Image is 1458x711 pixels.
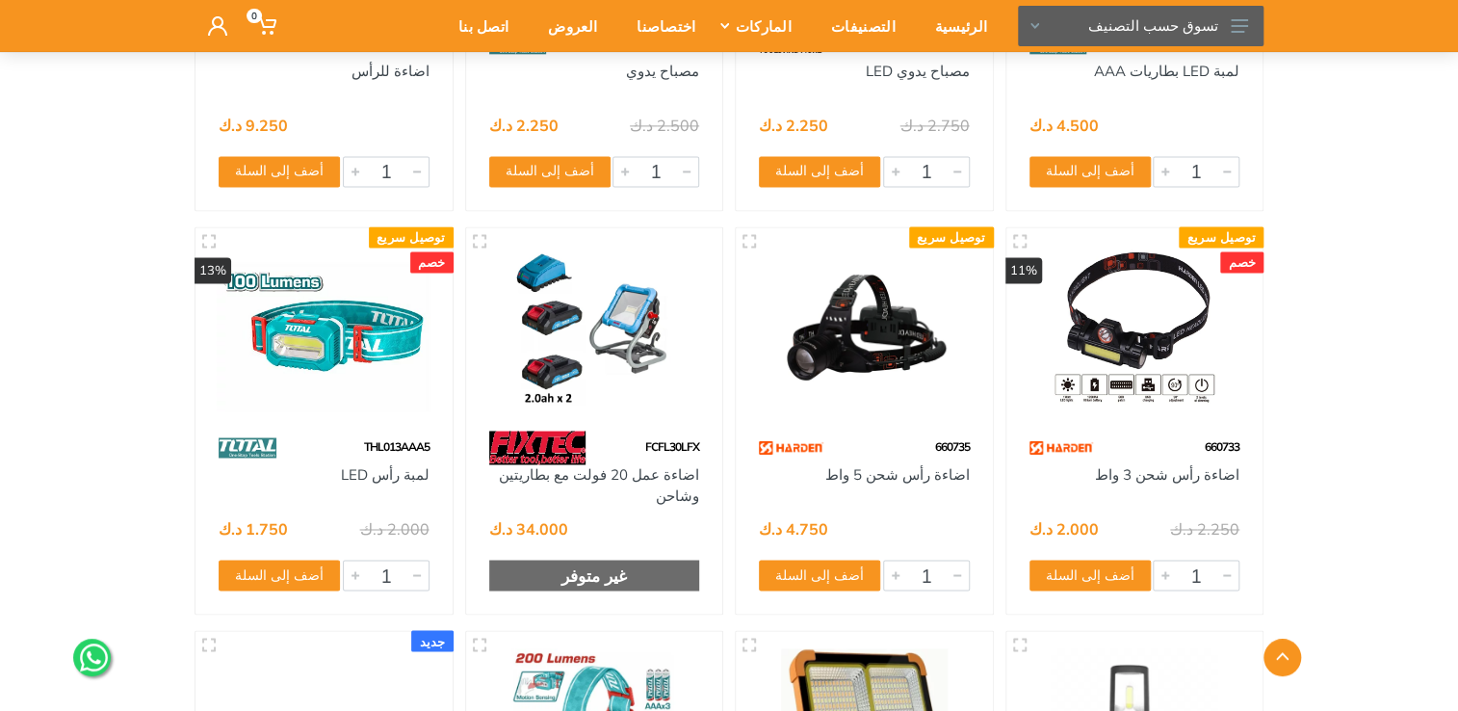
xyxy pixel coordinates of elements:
[759,560,880,591] button: أضف إلى السلة
[483,245,706,411] img: Royal Tools - اضاءة عمل 20 فولت مع بطاريتين وشاحن
[219,560,340,591] button: أضف إلى السلة
[1095,465,1239,484] a: اضاءة رأس شحن 3 واط
[195,257,231,284] div: 13%
[219,431,276,464] img: 86.webp
[630,118,699,133] div: 2.500 د.ك
[1029,118,1099,133] div: 4.500 د.ك
[489,156,611,187] button: أضف إلى السلة
[709,6,804,46] div: الماركات
[360,521,430,537] div: 2.000 د.ك
[805,6,909,46] div: التصنيفات
[759,156,880,187] button: أضف إلى السلة
[611,6,709,46] div: اختصاصنا
[489,118,559,133] div: 2.250 د.ك
[1018,6,1263,46] button: تسوق حسب التصنيف
[759,118,828,133] div: 2.250 د.ك
[935,439,970,454] span: 660735
[626,62,699,80] a: مصباح يدوي
[489,431,586,464] img: 115.webp
[432,6,522,46] div: اتصل بنا
[1029,156,1151,187] button: أضف إلى السلة
[645,439,699,454] span: FCFL30LFX
[909,226,994,248] div: توصيل سريع
[759,521,828,537] div: 4.750 د.ك
[900,118,970,133] div: 2.750 د.ك
[759,431,823,464] img: 121.webp
[1005,257,1042,284] div: 11%
[351,62,430,80] a: اضاءة للرأس
[1029,560,1151,591] button: أضف إلى السلة
[213,245,435,411] img: Royal Tools - لمبة رأس LED
[364,439,430,454] span: THL013AAA5
[411,630,453,651] div: جديد
[1094,62,1239,80] a: لمبة LED بطاريات AAA
[499,465,699,506] a: اضاءة عمل 20 فولت مع بطاريتين وشاحن
[1029,431,1094,464] img: 121.webp
[825,465,970,484] a: اضاءة رأس شحن 5 واط
[247,9,262,23] span: 0
[1024,245,1246,411] img: Royal Tools - اضاءة رأس شحن 3 واط
[1179,226,1263,248] div: توصيل سريع
[219,118,288,133] div: 9.250 د.ك
[1170,521,1239,537] div: 2.250 د.ك
[1220,251,1263,273] div: خصم
[489,560,700,591] div: غير متوفر
[489,521,568,537] div: 34.000 د.ك
[1029,521,1099,537] div: 2.000 د.ك
[219,156,340,187] button: أضف إلى السلة
[369,226,454,248] div: توصيل سريع
[219,521,288,537] div: 1.750 د.ك
[410,251,454,273] div: خصم
[909,6,1001,46] div: الرئيسية
[866,62,970,80] a: مصباح يدوي LED
[1205,439,1239,454] span: 660733
[522,6,611,46] div: العروض
[341,465,430,484] a: لمبة رأس LED
[753,245,976,411] img: Royal Tools - اضاءة رأس شحن 5 واط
